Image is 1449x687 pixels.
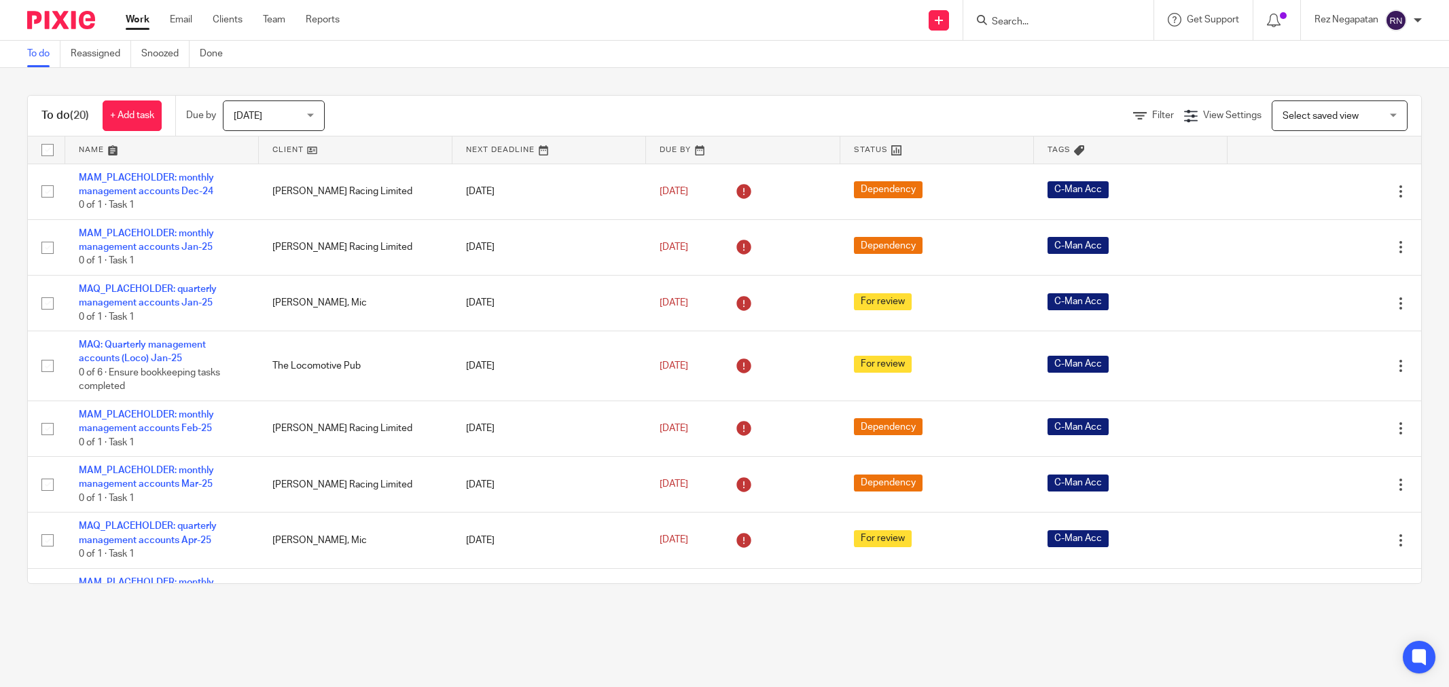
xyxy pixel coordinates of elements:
span: C-Man Acc [1048,530,1109,547]
a: Clients [213,13,243,26]
td: [PERSON_NAME] Racing Limited [259,401,452,456]
td: [PERSON_NAME] Racing Limited [259,457,452,513]
span: For review [854,293,912,310]
span: C-Man Acc [1048,181,1109,198]
span: C-Man Acc [1048,356,1109,373]
span: Dependency [854,181,923,198]
span: 0 of 1 · Task 1 [79,312,135,322]
td: [PERSON_NAME] Racing Limited [259,568,452,624]
p: Rez Negapatan [1314,13,1378,26]
a: To do [27,41,60,67]
span: [DATE] [660,536,688,545]
a: Snoozed [141,41,190,67]
span: 0 of 1 · Task 1 [79,200,135,210]
span: C-Man Acc [1048,293,1109,310]
span: C-Man Acc [1048,237,1109,254]
span: [DATE] [660,298,688,308]
td: [DATE] [452,513,646,568]
td: [PERSON_NAME] Racing Limited [259,164,452,219]
a: Email [170,13,192,26]
td: [DATE] [452,568,646,624]
img: Pixie [27,11,95,29]
span: [DATE] [660,242,688,252]
a: MAM_PLACEHOLDER: monthly management accounts Jan-25 [79,229,214,252]
span: Dependency [854,418,923,435]
td: [PERSON_NAME], Mic [259,513,452,568]
span: Dependency [854,475,923,491]
td: [DATE] [452,219,646,275]
input: Search [990,16,1113,29]
span: Tags [1048,146,1071,153]
a: Done [200,41,233,67]
td: The Locomotive Pub [259,331,452,401]
span: [DATE] [660,480,688,489]
a: MAM_PLACEHOLDER: monthly management accounts Apr-25 [79,578,214,601]
a: MAM_PLACEHOLDER: monthly management accounts Mar-25 [79,466,214,489]
span: Filter [1152,111,1174,120]
td: [DATE] [452,164,646,219]
span: 0 of 6 · Ensure bookkeeping tasks completed [79,368,220,392]
td: [DATE] [452,457,646,513]
a: Reassigned [71,41,131,67]
a: Work [126,13,149,26]
p: Due by [186,109,216,122]
span: (20) [70,110,89,121]
td: [PERSON_NAME] Racing Limited [259,219,452,275]
a: + Add task [103,100,162,131]
span: For review [854,356,912,373]
td: [PERSON_NAME], Mic [259,275,452,331]
a: MAQ: Quarterly management accounts (Loco) Jan-25 [79,340,206,363]
span: [DATE] [234,111,262,121]
h1: To do [41,109,89,123]
a: MAQ_PLACEHOLDER: quarterly management accounts Jan-25 [79,284,217,308]
a: MAQ_PLACEHOLDER: quarterly management accounts Apr-25 [79,521,217,544]
span: C-Man Acc [1048,418,1109,435]
span: Get Support [1187,15,1239,24]
span: [DATE] [660,187,688,196]
span: 0 of 1 · Task 1 [79,257,135,266]
td: [DATE] [452,331,646,401]
span: 0 of 1 · Task 1 [79,438,135,447]
td: [DATE] [452,401,646,456]
a: Reports [306,13,340,26]
span: [DATE] [660,361,688,371]
a: MAM_PLACEHOLDER: monthly management accounts Feb-25 [79,410,214,433]
span: View Settings [1203,111,1262,120]
td: [DATE] [452,275,646,331]
span: For review [854,530,912,547]
span: 0 of 1 · Task 1 [79,494,135,503]
img: svg%3E [1385,10,1407,31]
span: 0 of 1 · Task 1 [79,549,135,559]
span: [DATE] [660,424,688,433]
span: C-Man Acc [1048,475,1109,491]
span: Select saved view [1283,111,1359,121]
span: Dependency [854,237,923,254]
a: Team [263,13,285,26]
a: MAM_PLACEHOLDER: monthly management accounts Dec-24 [79,173,214,196]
